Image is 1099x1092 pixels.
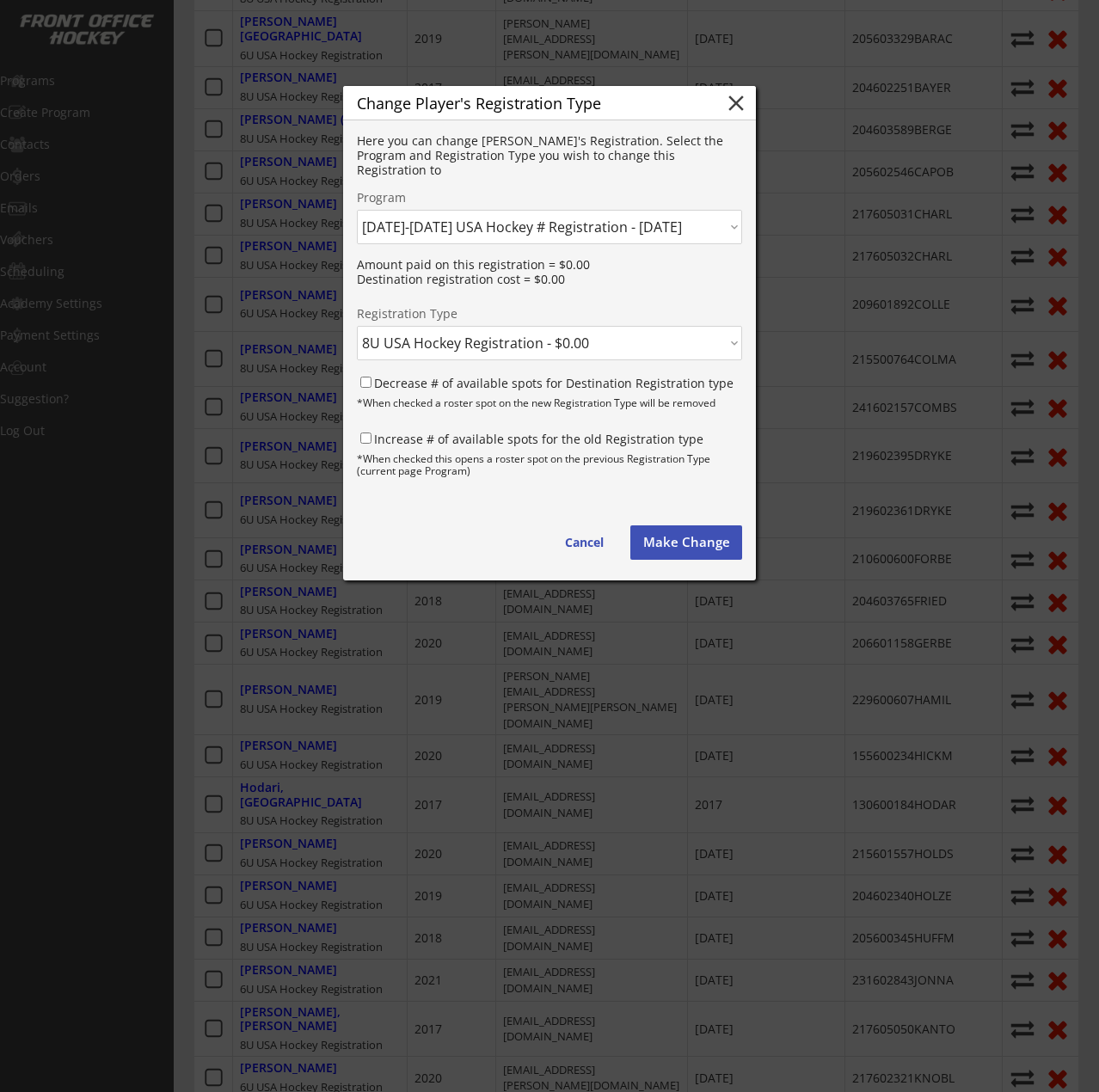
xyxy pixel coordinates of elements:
div: Registration Type [357,308,563,322]
div: Change Player's Registration Type [357,95,706,111]
div: *When checked a roster spot on the new Registration Type will be removed [357,397,742,416]
label: Increase # of available spots for the old Registration type [374,431,703,447]
button: Cancel [548,525,621,560]
div: Amount paid on this registration = $0.00 Destination registration cost = $0.00 [357,258,742,287]
div: *When checked this opens a roster spot on the previous Registration Type (current page Program) [357,453,742,478]
button: close [723,90,749,116]
label: Decrease # of available spots for Destination Registration type [374,375,734,391]
button: Make Change [630,525,742,560]
div: Program [357,192,615,206]
div: Here you can change [PERSON_NAME]'s Registration. Select the Program and Registration Type you wi... [357,134,742,178]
